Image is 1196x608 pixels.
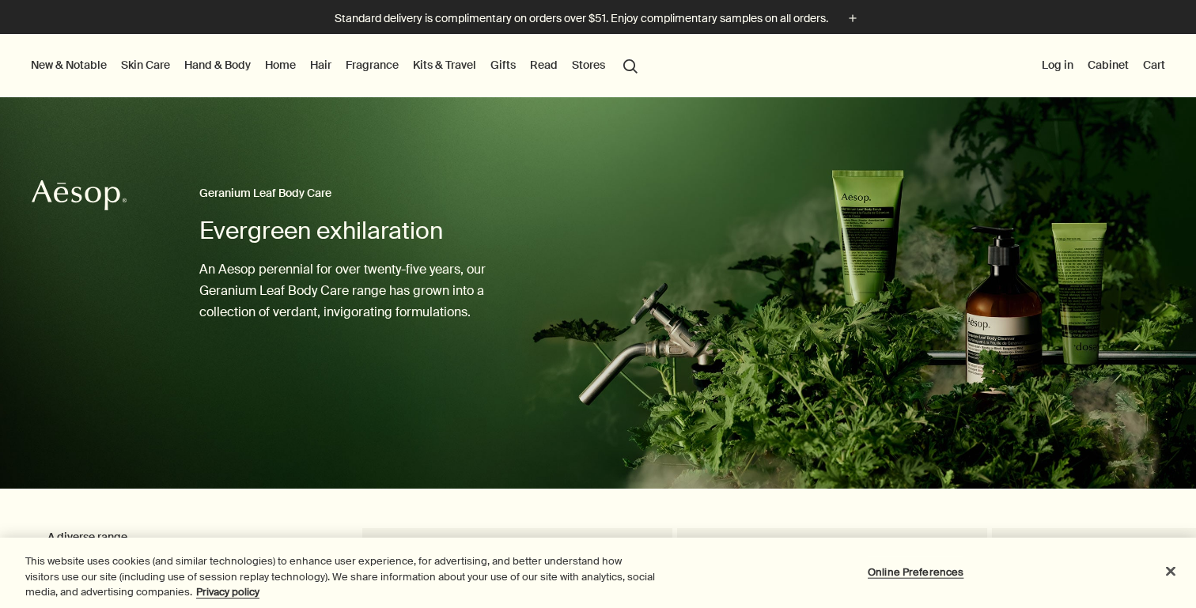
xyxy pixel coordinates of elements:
button: Stores [569,55,608,75]
svg: Aesop [32,179,127,211]
h1: Evergreen exhilaration [199,215,535,247]
button: New & Notable [28,55,110,75]
a: Cabinet [1084,55,1132,75]
button: Log in [1039,55,1077,75]
a: Fragrance [343,55,402,75]
h2: Geranium Leaf Body Care [199,184,535,203]
a: Hand & Body [181,55,254,75]
a: More information about your privacy, opens in a new tab [196,585,259,599]
a: Hair [307,55,335,75]
nav: supplementary [1039,34,1168,97]
nav: primary [28,34,645,97]
h3: A diverse range [47,528,326,547]
a: Aesop [28,176,131,219]
a: Gifts [487,55,519,75]
button: Cart [1140,55,1168,75]
button: Standard delivery is complimentary on orders over $51. Enjoy complimentary samples on all orders. [335,9,861,28]
a: Read [527,55,561,75]
div: This website uses cookies (and similar technologies) to enhance user experience, for advertising,... [25,553,658,600]
button: Open search [616,50,645,80]
a: Kits & Travel [410,55,479,75]
p: Standard delivery is complimentary on orders over $51. Enjoy complimentary samples on all orders. [335,10,828,27]
button: Online Preferences, Opens the preference center dialog [866,556,965,587]
a: Home [262,55,299,75]
button: Close [1153,553,1188,588]
a: Skin Care [118,55,173,75]
p: An Aesop perennial for over twenty-five years, our Geranium Leaf Body Care range has grown into a... [199,259,535,323]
